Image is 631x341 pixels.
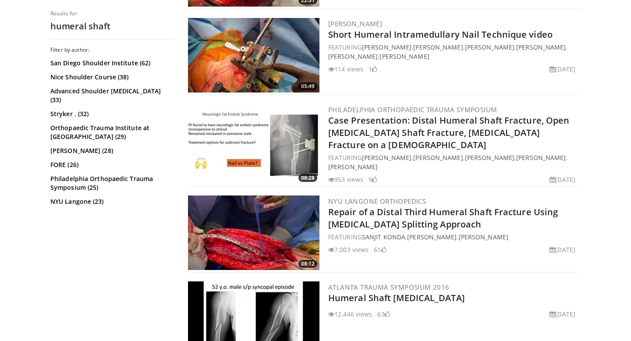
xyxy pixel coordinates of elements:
h3: Filter by author: [50,46,173,53]
a: [PERSON_NAME] [413,153,463,162]
span: 08:28 [298,174,317,182]
li: 63 [377,309,390,319]
a: [PERSON_NAME] [407,233,457,241]
a: [PERSON_NAME] [516,43,566,51]
div: FEATURING , , , , , [328,43,579,61]
li: 9 [369,175,377,184]
a: [PERSON_NAME] [328,19,382,28]
a: [PERSON_NAME] [413,43,463,51]
a: Case Presentation: Distal Humeral Shaft Fracture, Open [MEDICAL_DATA] Shaft Fracture, [MEDICAL_DA... [328,114,569,151]
a: NYU Langone (23) [50,197,171,206]
a: [PERSON_NAME] [328,163,378,171]
a: Orthopaedic Trauma Institute at [GEOGRAPHIC_DATA] (29) [50,124,171,141]
h2: humeral shaft [50,21,173,32]
a: 08:12 [188,195,319,270]
a: FORE (26) [50,160,171,169]
li: 7,003 views [328,245,369,254]
a: [PERSON_NAME] [516,153,566,162]
a: Advanced Shoulder [MEDICAL_DATA] (33) [50,87,171,104]
a: [PERSON_NAME] (28) [50,146,171,155]
li: 12,446 views [328,309,372,319]
li: [DATE] [549,245,575,254]
li: 953 views [328,175,363,184]
a: Stryker . (32) [50,110,171,118]
li: 61 [374,245,386,254]
a: Nice Shoulder Course (38) [50,73,171,82]
a: 05:49 [188,18,319,92]
img: 5fbd5ac0-c9c7-401a-bdfe-b9a22e3d62ec.300x170_q85_crop-smart_upscale.jpg [188,195,319,270]
li: 1 [369,64,377,74]
a: Repair of a Distal Third Humeral Shaft Fracture Using [MEDICAL_DATA] Splitting Approach [328,206,558,230]
a: Sanjit Konda [362,233,405,241]
a: [PERSON_NAME] [379,52,429,60]
a: Short Humeral Intramedullary Nail Technique video [328,28,553,40]
div: FEATURING , , [328,232,579,242]
a: [PERSON_NAME] [465,153,514,162]
a: Philadelphia Orthopaedic Trauma Symposium [328,105,497,114]
a: [PERSON_NAME] [465,43,514,51]
a: [PERSON_NAME] [328,52,378,60]
a: [PERSON_NAME] [362,153,411,162]
img: 3417ed90-590a-498c-af85-2b2e25254ea7.300x170_q85_crop-smart_upscale.jpg [188,107,319,181]
div: FEATURING , , , , [328,153,579,171]
span: 08:12 [298,260,317,268]
a: Philadelphia Orthopaedic Trauma Symposium (25) [50,174,171,192]
p: Results for: [50,10,173,17]
li: [DATE] [549,64,575,74]
li: [DATE] [549,175,575,184]
li: [DATE] [549,309,575,319]
img: ea7069ef-e8d3-4530-ab91-e3aa5c7c291a.300x170_q85_crop-smart_upscale.jpg [188,18,319,92]
li: 114 views [328,64,363,74]
a: Humeral Shaft [MEDICAL_DATA] [328,292,465,304]
a: San Diego Shoulder Institute (62) [50,59,171,67]
a: 08:28 [188,107,319,181]
a: [PERSON_NAME] [459,233,508,241]
a: NYU Langone Orthopedics [328,197,426,206]
a: [PERSON_NAME] [362,43,411,51]
span: 05:49 [298,82,317,90]
a: Atlanta Trauma Symposium 2016 [328,283,450,291]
